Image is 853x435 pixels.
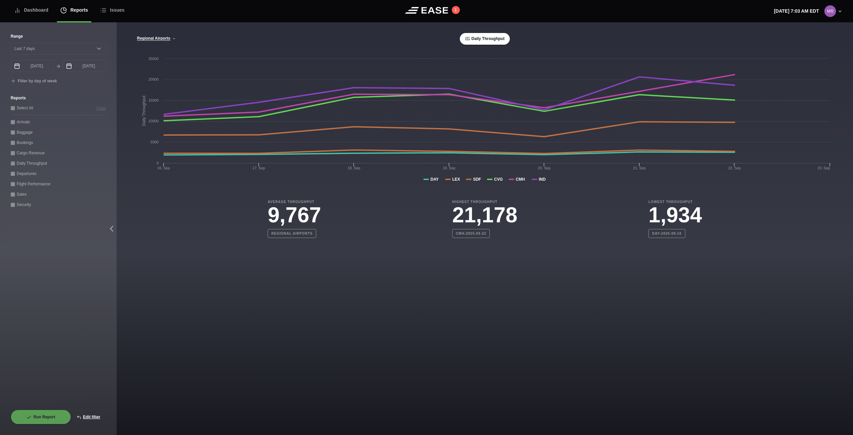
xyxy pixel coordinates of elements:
[142,95,146,126] tspan: Daily Throughput
[96,105,106,112] button: Clear
[268,229,316,238] b: Regional Airports
[148,98,159,102] text: 15000
[151,140,159,144] text: 5000
[460,33,510,45] button: Daily Throughput
[538,166,550,170] tspan: 20. Sep
[452,6,460,14] button: 1
[452,204,517,226] h3: 21,178
[137,36,176,41] button: Regional Airports
[824,5,836,17] img: 0b2ed616698f39eb9cebe474ea602d52
[774,8,819,15] p: [DATE] 7:03 AM EDT
[452,199,517,204] b: Highest Throughput
[148,57,159,61] text: 25000
[348,166,360,170] tspan: 18. Sep
[648,199,702,204] b: Lowest Throughput
[648,229,685,238] b: DAY-2025-09-16
[71,410,106,424] button: Edit filter
[817,166,830,170] tspan: 23. Sep
[494,177,503,182] tspan: CVG
[473,177,481,182] tspan: SDF
[157,161,159,165] text: 0
[11,60,54,72] input: mm/dd/yyyy
[253,166,265,170] tspan: 17. Sep
[11,33,106,39] label: Range
[11,95,106,101] label: Reports
[430,177,438,182] tspan: DAY
[728,166,741,170] tspan: 22. Sep
[452,229,490,238] b: CMH-2025-09-22
[648,204,702,226] h3: 1,934
[452,177,460,182] tspan: LEX
[443,166,455,170] tspan: 19. Sep
[539,177,546,182] tspan: IND
[157,166,170,170] tspan: 16. Sep
[633,166,646,170] tspan: 21. Sep
[148,119,159,123] text: 10000
[268,204,321,226] h3: 9,767
[148,77,159,81] text: 20000
[63,60,106,72] input: mm/dd/yyyy
[516,177,525,182] tspan: CMH
[268,199,321,204] b: Average Throughput
[11,79,57,84] button: Filter by day of week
